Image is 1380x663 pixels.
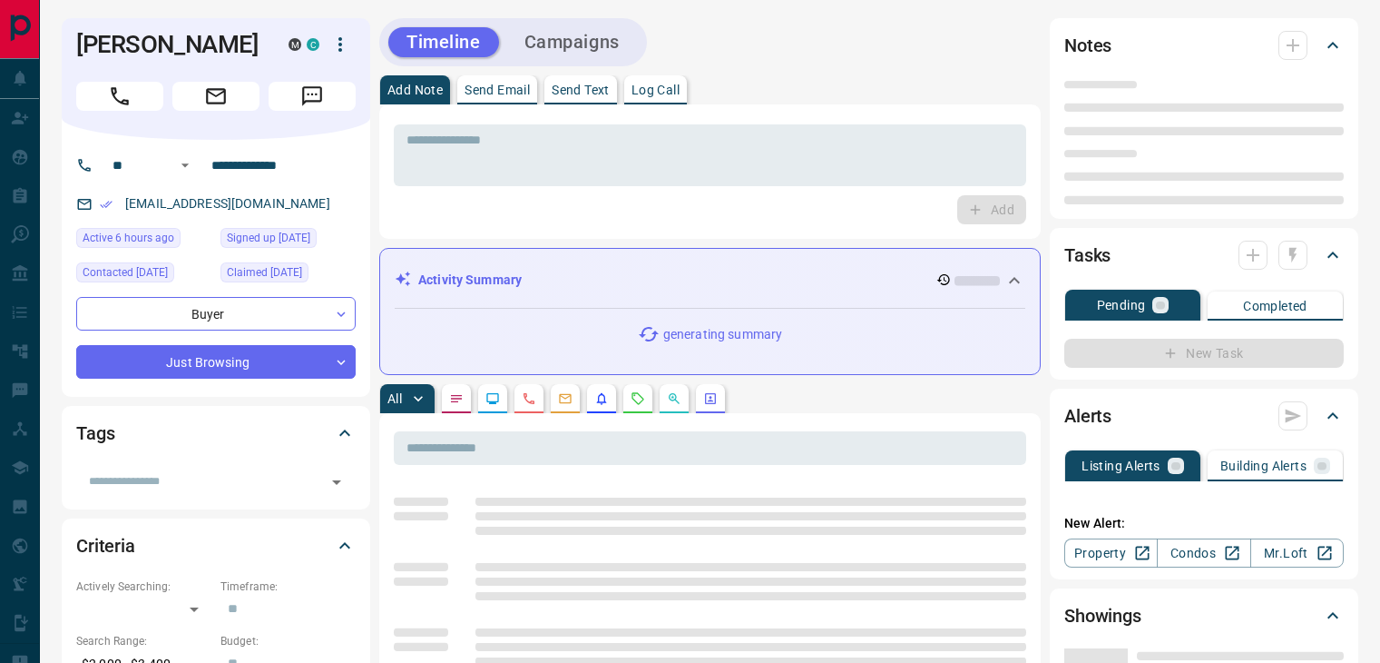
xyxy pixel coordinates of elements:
[76,411,356,455] div: Tags
[307,38,319,51] div: condos.ca
[594,391,609,406] svg: Listing Alerts
[465,84,530,96] p: Send Email
[663,325,782,344] p: generating summary
[1064,31,1111,60] h2: Notes
[1243,300,1307,312] p: Completed
[1081,460,1160,472] p: Listing Alerts
[76,82,163,111] span: Call
[76,297,356,331] div: Buyer
[227,229,310,247] span: Signed up [DATE]
[667,391,681,406] svg: Opportunities
[506,27,638,57] button: Campaigns
[631,391,645,406] svg: Requests
[174,154,196,176] button: Open
[1064,24,1344,67] div: Notes
[1157,539,1250,568] a: Condos
[1064,601,1141,630] h2: Showings
[522,391,536,406] svg: Calls
[76,228,211,253] div: Tue Oct 14 2025
[418,271,522,290] p: Activity Summary
[1220,460,1307,472] p: Building Alerts
[703,391,718,406] svg: Agent Actions
[1064,394,1344,438] div: Alerts
[324,470,349,495] button: Open
[83,263,168,282] span: Contacted [DATE]
[125,196,330,211] a: [EMAIL_ADDRESS][DOMAIN_NAME]
[76,262,211,288] div: Tue Jul 09 2024
[1064,401,1111,430] h2: Alerts
[395,263,1025,297] div: Activity Summary
[631,84,680,96] p: Log Call
[449,391,464,406] svg: Notes
[76,345,356,379] div: Just Browsing
[1250,539,1344,568] a: Mr.Loft
[220,262,356,288] div: Wed May 01 2024
[269,82,356,111] span: Message
[76,524,356,568] div: Criteria
[1097,299,1146,312] p: Pending
[76,419,114,448] h2: Tags
[1064,241,1111,270] h2: Tasks
[1064,233,1344,277] div: Tasks
[76,531,135,560] h2: Criteria
[388,27,499,57] button: Timeline
[1064,514,1344,533] p: New Alert:
[83,229,174,247] span: Active 6 hours ago
[289,38,301,51] div: mrloft.ca
[227,263,302,282] span: Claimed [DATE]
[387,392,402,405] p: All
[100,198,113,211] svg: Email Verified
[1064,594,1344,638] div: Showings
[220,228,356,253] div: Wed May 01 2024
[485,391,500,406] svg: Lead Browsing Activity
[220,579,356,595] p: Timeframe:
[558,391,573,406] svg: Emails
[1064,539,1158,568] a: Property
[76,30,261,59] h1: [PERSON_NAME]
[172,82,259,111] span: Email
[552,84,610,96] p: Send Text
[76,579,211,595] p: Actively Searching:
[387,84,443,96] p: Add Note
[220,633,356,649] p: Budget:
[76,633,211,649] p: Search Range:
